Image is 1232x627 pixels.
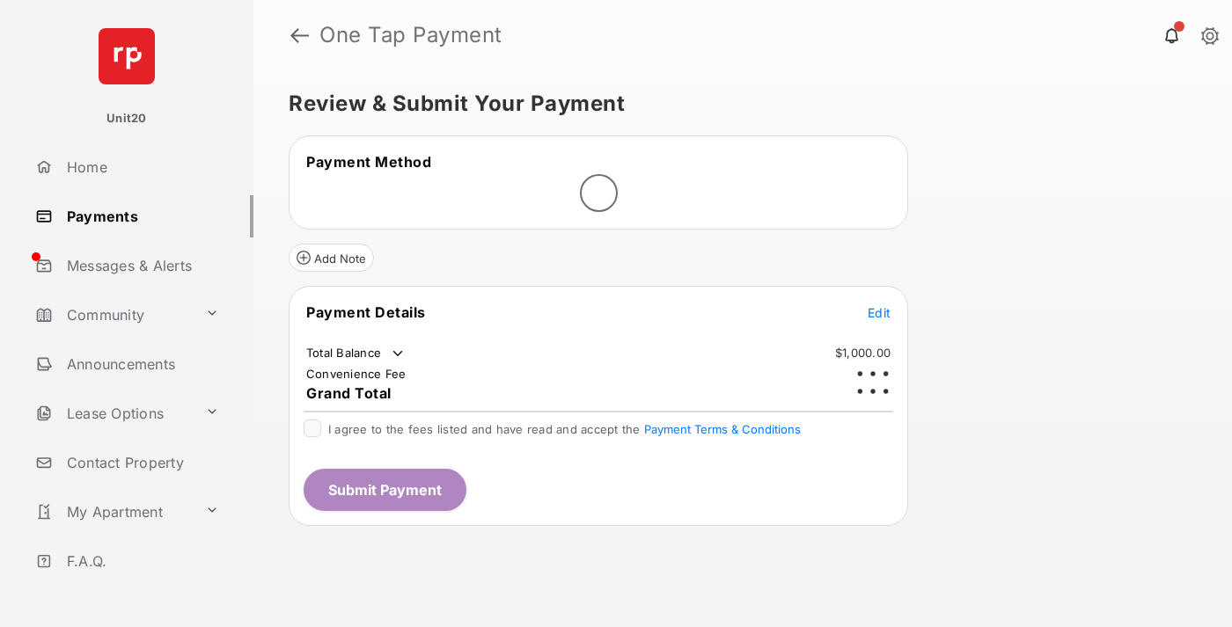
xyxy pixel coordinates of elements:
[306,303,426,321] span: Payment Details
[28,491,198,533] a: My Apartment
[319,25,502,46] strong: One Tap Payment
[644,422,801,436] button: I agree to the fees listed and have read and accept the
[28,146,253,188] a: Home
[868,305,891,320] span: Edit
[289,244,374,272] button: Add Note
[305,345,407,362] td: Total Balance
[305,366,407,382] td: Convenience Fee
[28,244,253,287] a: Messages & Alerts
[834,345,891,361] td: $1,000.00
[289,93,1183,114] h5: Review & Submit Your Payment
[328,422,801,436] span: I agree to the fees listed and have read and accept the
[28,392,198,434] a: Lease Options
[28,195,253,237] a: Payments
[306,153,431,171] span: Payment Method
[306,384,392,402] span: Grand Total
[99,28,155,84] img: svg+xml;base64,PHN2ZyB4bWxucz0iaHR0cDovL3d3dy53My5vcmcvMjAwMC9zdmciIHdpZHRoPSI2NCIgaGVpZ2h0PSI2NC...
[28,294,198,336] a: Community
[28,441,253,484] a: Contact Property
[28,343,253,385] a: Announcements
[28,540,253,582] a: F.A.Q.
[106,110,147,128] p: Unit20
[868,303,891,321] button: Edit
[304,469,466,511] button: Submit Payment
